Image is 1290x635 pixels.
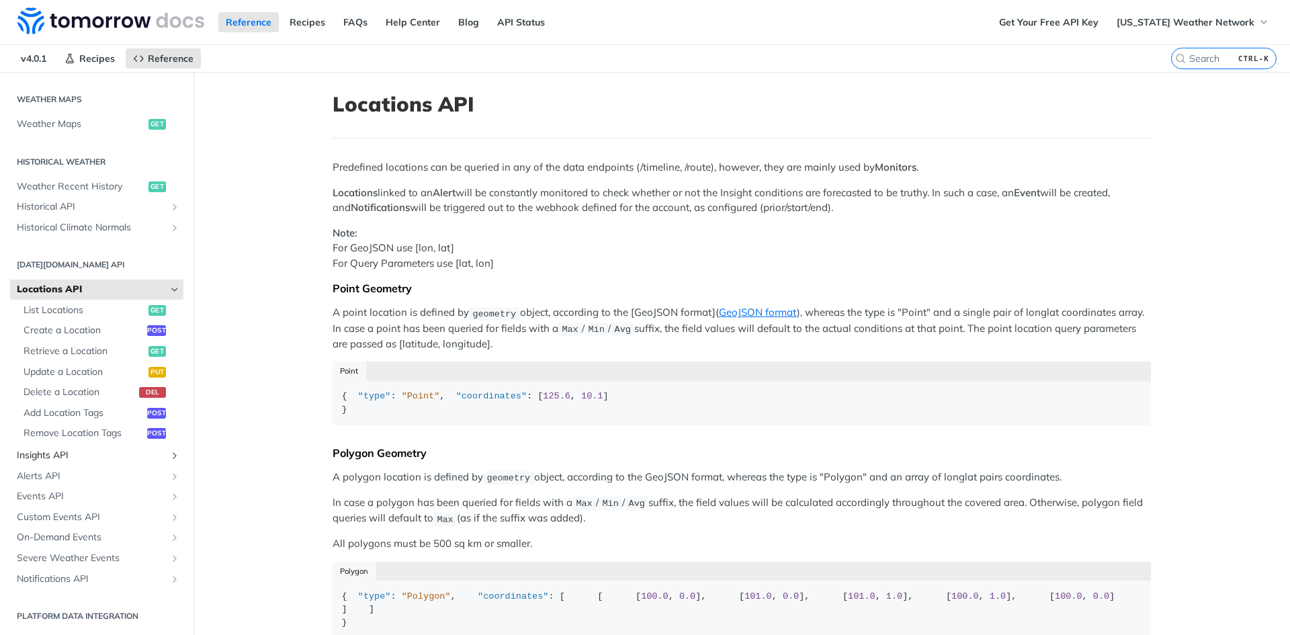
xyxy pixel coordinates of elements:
span: 100.0 [1055,591,1082,601]
span: Retrieve a Location [24,345,145,358]
a: Reference [126,48,201,69]
a: Severe Weather EventsShow subpages for Severe Weather Events [10,548,183,568]
p: In case a polygon has been queried for fields with a / / suffix, the field values will be calcula... [333,495,1151,527]
span: Custom Events API [17,511,166,524]
h2: [DATE][DOMAIN_NAME] API [10,259,183,271]
span: post [147,325,166,336]
span: Add Location Tags [24,407,144,420]
h2: Historical Weather [10,156,183,168]
span: geometry [486,473,530,483]
a: Create a Locationpost [17,321,183,341]
h2: Platform DATA integration [10,610,183,622]
h1: Locations API [333,92,1151,116]
span: Recipes [79,52,115,65]
span: Historical API [17,200,166,214]
span: post [147,428,166,439]
span: Insights API [17,449,166,462]
strong: Note: [333,226,357,239]
strong: Event [1014,186,1040,199]
a: API Status [490,12,552,32]
a: Weather Mapsget [10,114,183,134]
span: Remove Location Tags [24,427,144,440]
a: Alerts APIShow subpages for Alerts API [10,466,183,486]
a: Retrieve a Locationget [17,341,183,362]
span: 101.0 [848,591,875,601]
span: v4.0.1 [13,48,54,69]
a: Insights APIShow subpages for Insights API [10,446,183,466]
span: Historical Climate Normals [17,221,166,235]
span: Delete a Location [24,386,136,399]
p: linked to an will be constantly monitored to check whether or not the Insight conditions are fore... [333,185,1151,216]
span: Avg [629,499,645,509]
strong: Alert [433,186,456,199]
button: Show subpages for Events API [169,491,180,502]
a: Events APIShow subpages for Events API [10,486,183,507]
a: Notifications APIShow subpages for Notifications API [10,569,183,589]
p: Predefined locations can be queried in any of the data endpoints (/timeline, /route), however, th... [333,160,1151,175]
span: "coordinates" [478,591,548,601]
div: { : , : [ , ] } [342,390,1142,416]
span: [US_STATE] Weather Network [1117,16,1254,28]
span: Max [576,499,592,509]
span: get [148,181,166,192]
a: Get Your Free API Key [992,12,1106,32]
div: Point Geometry [333,282,1151,295]
span: Weather Recent History [17,180,145,194]
button: Show subpages for Severe Weather Events [169,553,180,564]
button: Show subpages for Custom Events API [169,512,180,523]
span: del [139,387,166,398]
button: Show subpages for Historical Climate Normals [169,222,180,233]
a: Historical APIShow subpages for Historical API [10,197,183,217]
span: post [147,408,166,419]
p: All polygons must be 500 sq km or smaller. [333,536,1151,552]
a: On-Demand EventsShow subpages for On-Demand Events [10,527,183,548]
span: Reference [148,52,193,65]
span: get [148,346,166,357]
span: 1.0 [886,591,902,601]
a: Blog [451,12,486,32]
span: 0.0 [1093,591,1109,601]
span: "Point" [402,391,440,401]
span: 125.6 [543,391,570,401]
span: Avg [615,325,631,335]
a: GeoJSON format [719,306,797,319]
a: Update a Locationput [17,362,183,382]
span: 0.0 [679,591,695,601]
button: Show subpages for Notifications API [169,574,180,585]
svg: Search [1175,53,1186,64]
span: 0.0 [783,591,799,601]
a: Historical Climate NormalsShow subpages for Historical Climate Normals [10,218,183,238]
span: 1.0 [990,591,1006,601]
button: [US_STATE] Weather Network [1109,12,1277,32]
div: { : , : [ [ [ , ], [ , ], [ , ], [ , ], [ , ] ] ] } [342,590,1142,630]
button: Show subpages for On-Demand Events [169,532,180,543]
a: FAQs [336,12,375,32]
img: Tomorrow.io Weather API Docs [17,7,204,34]
kbd: CTRL-K [1235,52,1273,65]
a: Weather Recent Historyget [10,177,183,197]
a: Add Location Tagspost [17,403,183,423]
a: Custom Events APIShow subpages for Custom Events API [10,507,183,527]
a: Locations APIHide subpages for Locations API [10,280,183,300]
span: 101.0 [744,591,772,601]
button: Show subpages for Insights API [169,450,180,461]
p: A polygon location is defined by object, according to the GeoJSON format, whereas the type is "Po... [333,470,1151,485]
span: On-Demand Events [17,531,166,544]
span: get [148,119,166,130]
span: 100.0 [951,591,979,601]
span: Notifications API [17,573,166,586]
span: "coordinates" [456,391,527,401]
span: "type" [358,391,391,401]
span: get [148,305,166,316]
strong: Locations [333,186,378,199]
span: Min [588,325,604,335]
span: Locations API [17,283,166,296]
span: Events API [17,490,166,503]
span: Create a Location [24,324,144,337]
span: Weather Maps [17,118,145,131]
button: Show subpages for Alerts API [169,471,180,482]
a: Delete a Locationdel [17,382,183,403]
button: Show subpages for Historical API [169,202,180,212]
div: Polygon Geometry [333,446,1151,460]
span: Severe Weather Events [17,552,166,565]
